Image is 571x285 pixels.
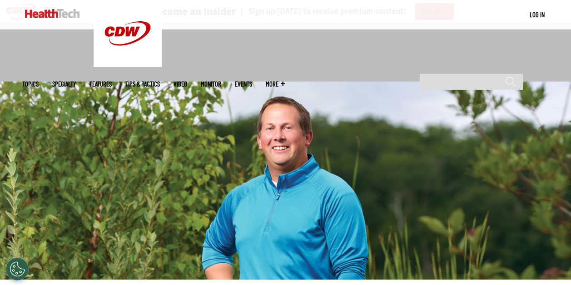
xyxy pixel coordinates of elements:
[174,81,187,87] a: Video
[94,60,162,69] a: CDW
[52,81,76,87] span: Specialty
[125,81,160,87] a: Tips & Tactics
[201,81,221,87] a: MonITor
[89,81,112,87] a: Features
[22,81,39,87] span: Topics
[6,258,29,280] button: Open Preferences
[530,10,545,19] div: User menu
[6,258,29,280] div: Cookies Settings
[530,10,545,19] a: Log in
[25,9,80,18] img: Home
[235,81,252,87] a: Events
[266,81,285,87] span: More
